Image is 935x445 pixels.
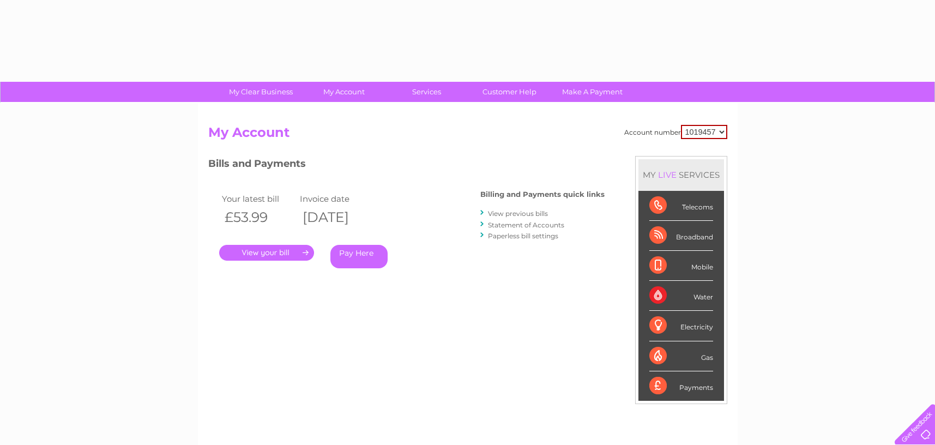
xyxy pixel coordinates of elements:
th: £53.99 [219,206,298,228]
a: Pay Here [330,245,388,268]
a: Make A Payment [547,82,637,102]
a: Services [382,82,472,102]
a: My Account [299,82,389,102]
div: Broadband [649,221,713,251]
td: Your latest bill [219,191,298,206]
h3: Bills and Payments [208,156,605,175]
a: Paperless bill settings [488,232,558,240]
a: View previous bills [488,209,548,218]
div: LIVE [656,170,679,180]
h2: My Account [208,125,727,146]
a: . [219,245,314,261]
div: Telecoms [649,191,713,221]
div: MY SERVICES [638,159,724,190]
th: [DATE] [297,206,376,228]
a: Customer Help [465,82,554,102]
a: My Clear Business [216,82,306,102]
div: Water [649,281,713,311]
td: Invoice date [297,191,376,206]
h4: Billing and Payments quick links [480,190,605,199]
div: Account number [624,125,727,139]
div: Gas [649,341,713,371]
div: Mobile [649,251,713,281]
a: Statement of Accounts [488,221,564,229]
div: Payments [649,371,713,401]
div: Electricity [649,311,713,341]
